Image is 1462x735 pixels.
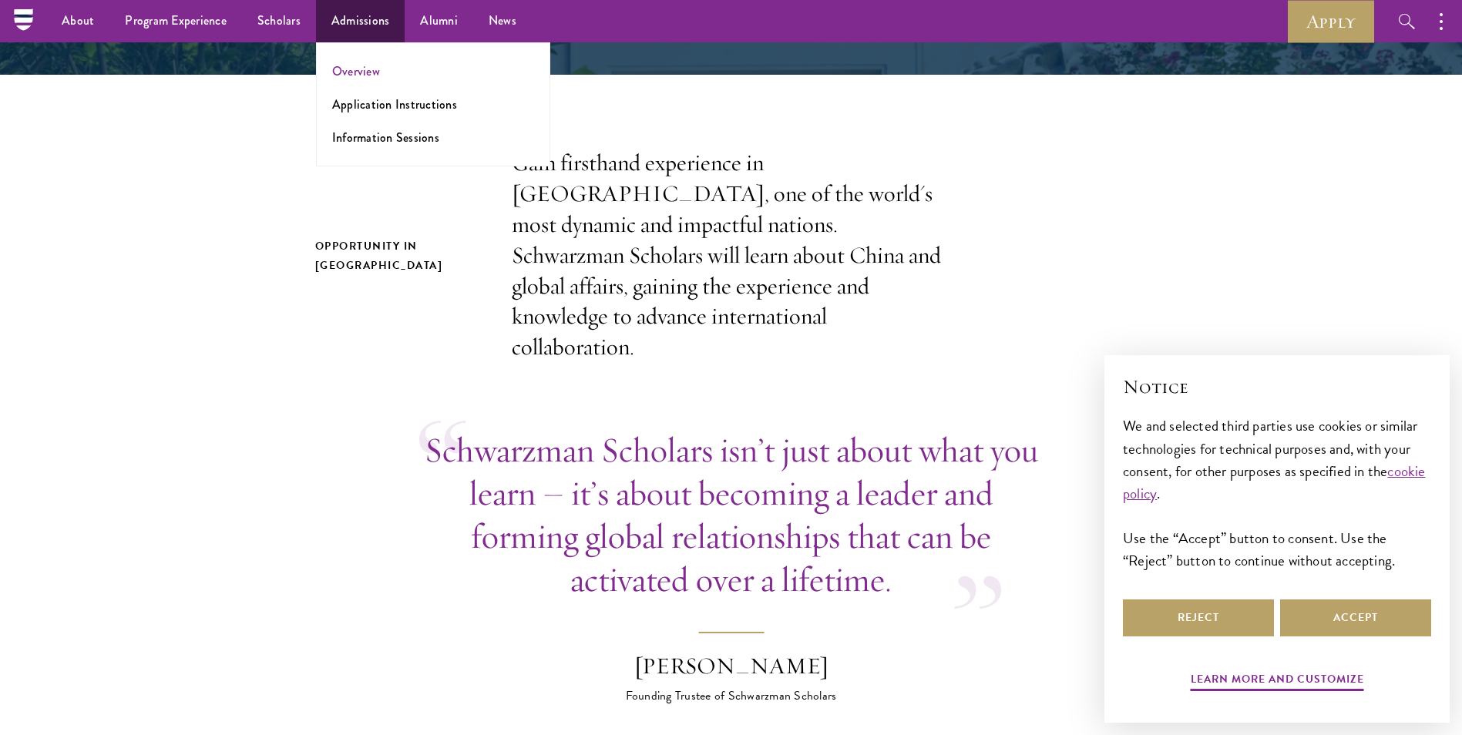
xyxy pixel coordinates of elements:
[332,129,439,146] a: Information Sessions
[597,686,866,705] div: Founding Trustee of Schwarzman Scholars
[1280,599,1431,636] button: Accept
[1123,599,1274,636] button: Reject
[1123,414,1431,571] div: We and selected third parties use cookies or similar technologies for technical purposes and, wit...
[332,96,457,113] a: Application Instructions
[1123,374,1431,400] h2: Notice
[597,651,866,682] div: [PERSON_NAME]
[1123,460,1426,505] a: cookie policy
[419,428,1044,601] p: Schwarzman Scholars isn’t just about what you learn – it’s about becoming a leader and forming gl...
[332,62,380,80] a: Overview
[315,237,481,275] h2: Opportunity in [GEOGRAPHIC_DATA]
[1191,670,1364,693] button: Learn more and customize
[512,148,951,363] p: Gain firsthand experience in [GEOGRAPHIC_DATA], one of the world's most dynamic and impactful nat...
